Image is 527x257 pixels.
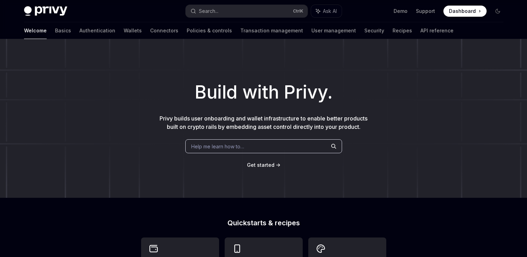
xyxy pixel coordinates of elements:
[79,22,115,39] a: Authentication
[449,8,476,15] span: Dashboard
[420,22,454,39] a: API reference
[247,162,274,169] a: Get started
[24,6,67,16] img: dark logo
[187,22,232,39] a: Policies & controls
[240,22,303,39] a: Transaction management
[311,22,356,39] a: User management
[141,219,386,226] h2: Quickstarts & recipes
[199,7,218,15] div: Search...
[311,5,342,17] button: Ask AI
[394,8,408,15] a: Demo
[124,22,142,39] a: Wallets
[55,22,71,39] a: Basics
[492,6,503,17] button: Toggle dark mode
[364,22,384,39] a: Security
[393,22,412,39] a: Recipes
[323,8,337,15] span: Ask AI
[24,22,47,39] a: Welcome
[150,22,178,39] a: Connectors
[160,115,367,130] span: Privy builds user onboarding and wallet infrastructure to enable better products built on crypto ...
[11,79,516,106] h1: Build with Privy.
[416,8,435,15] a: Support
[443,6,487,17] a: Dashboard
[186,5,308,17] button: Search...CtrlK
[293,8,303,14] span: Ctrl K
[247,162,274,168] span: Get started
[191,143,244,150] span: Help me learn how to…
